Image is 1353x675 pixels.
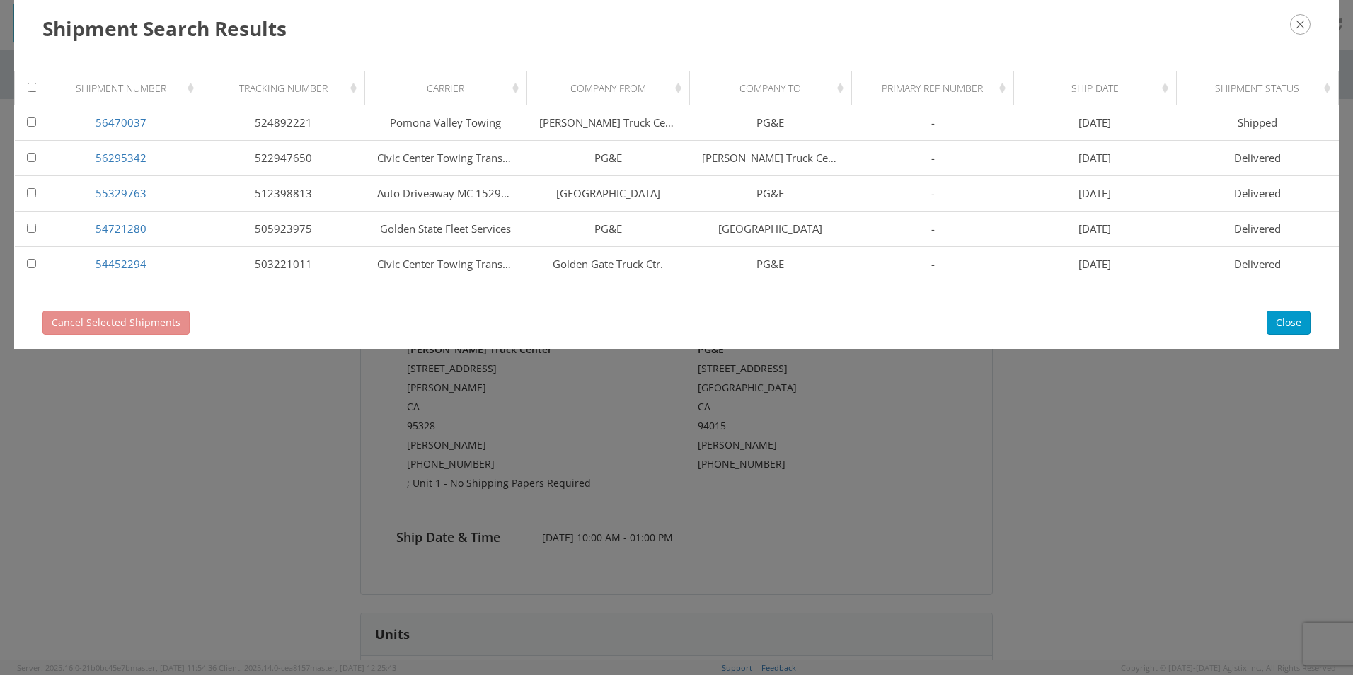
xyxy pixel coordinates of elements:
[702,81,847,96] div: Company To
[96,115,146,129] a: 56470037
[864,81,1009,96] div: Primary Ref Number
[202,247,364,282] td: 503221011
[527,212,689,247] td: PG&E
[527,176,689,212] td: [GEOGRAPHIC_DATA]
[1238,115,1277,129] span: Shipped
[527,141,689,176] td: PG&E
[42,14,1311,42] h3: Shipment Search Results
[851,141,1013,176] td: -
[1027,81,1172,96] div: Ship Date
[1267,311,1311,335] button: Close
[202,176,364,212] td: 512398813
[1078,115,1111,129] span: [DATE]
[527,105,689,141] td: [PERSON_NAME] Truck Center
[689,212,851,247] td: [GEOGRAPHIC_DATA]
[215,81,360,96] div: Tracking Number
[202,141,364,176] td: 522947650
[96,257,146,271] a: 54452294
[527,247,689,282] td: Golden Gate Truck Ctr.
[1234,186,1281,200] span: Delivered
[689,141,851,176] td: [PERSON_NAME] Truck Center
[851,212,1013,247] td: -
[540,81,685,96] div: Company From
[1234,221,1281,236] span: Delivered
[1234,151,1281,165] span: Delivered
[202,105,364,141] td: 524892221
[1078,186,1111,200] span: [DATE]
[851,247,1013,282] td: -
[1078,257,1111,271] span: [DATE]
[53,81,198,96] div: Shipment Number
[364,141,526,176] td: Civic Center Towing Transport and Road Service
[96,151,146,165] a: 56295342
[364,247,526,282] td: Civic Center Towing Transport and Road Service
[96,221,146,236] a: 54721280
[52,316,180,329] span: Cancel Selected Shipments
[689,176,851,212] td: PG&E
[689,105,851,141] td: PG&E
[1234,257,1281,271] span: Delivered
[851,105,1013,141] td: -
[364,105,526,141] td: Pomona Valley Towing
[1078,151,1111,165] span: [DATE]
[689,247,851,282] td: PG&E
[851,176,1013,212] td: -
[96,186,146,200] a: 55329763
[377,81,522,96] div: Carrier
[364,176,526,212] td: Auto Driveaway MC 152985 DOT 1335807
[1189,81,1334,96] div: Shipment Status
[202,212,364,247] td: 505923975
[364,212,526,247] td: Golden State Fleet Services
[42,311,190,335] button: Cancel Selected Shipments
[1078,221,1111,236] span: [DATE]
